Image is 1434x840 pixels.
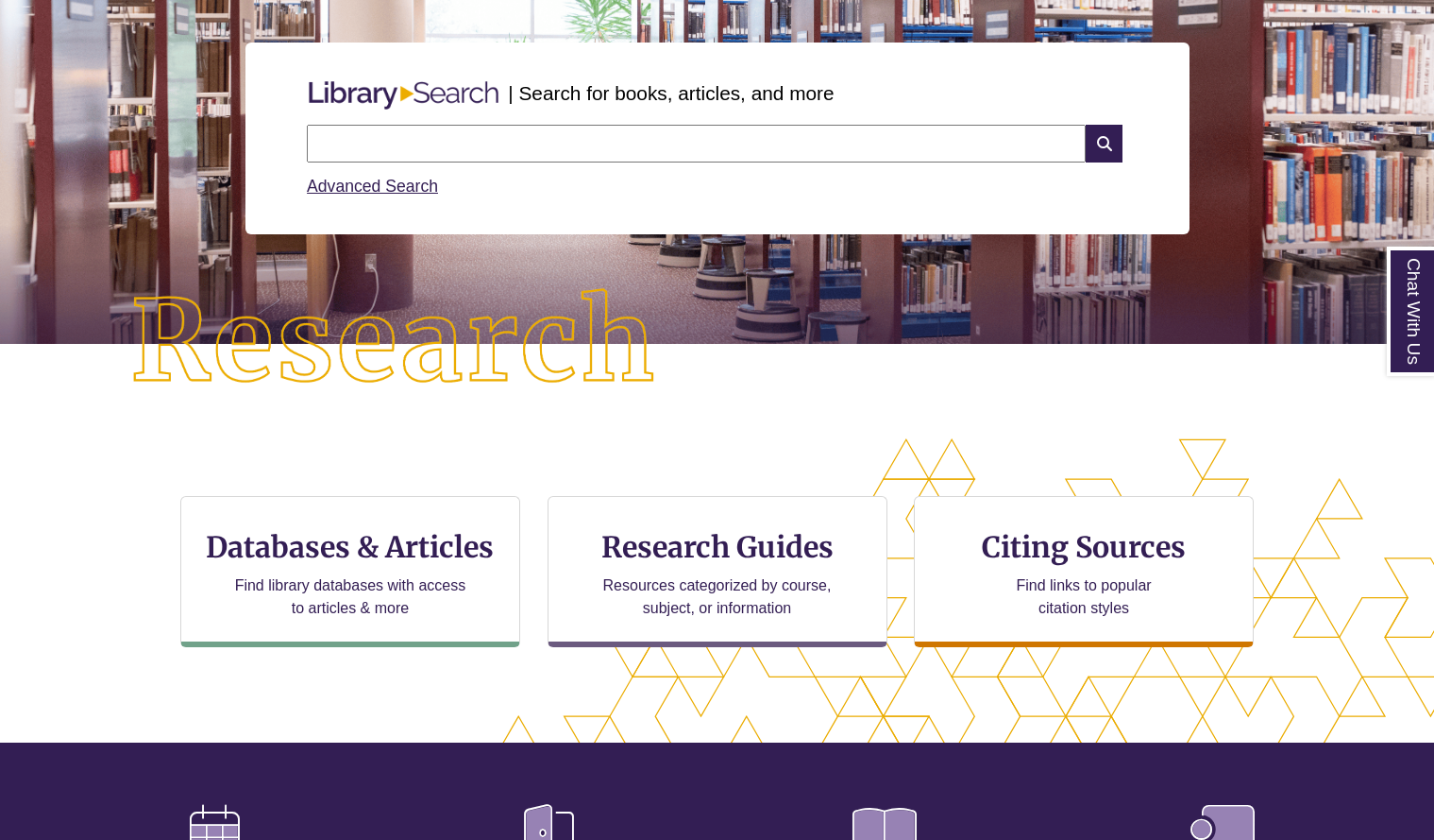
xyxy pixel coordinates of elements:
p: Find library databases with access to articles & more [228,574,474,620]
h3: Databases & Articles [196,529,504,565]
p: Find links to popular citation styles [992,574,1176,620]
a: Databases & Articles Find library databases with access to articles & more [180,496,520,647]
p: Resources categorized by course, subject, or information [594,574,840,620]
h3: Research Guides [564,529,871,565]
img: Research [72,231,717,455]
a: Citing Sources Find links to popular citation styles [914,496,1254,647]
i: Search [1086,125,1122,163]
h3: Citing Sources [969,529,1199,565]
img: Libary Search [299,74,508,117]
a: Advanced Search [307,177,438,196]
a: Research Guides Resources categorized by course, subject, or information [548,496,887,647]
p: | Search for books, articles, and more [508,78,834,108]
